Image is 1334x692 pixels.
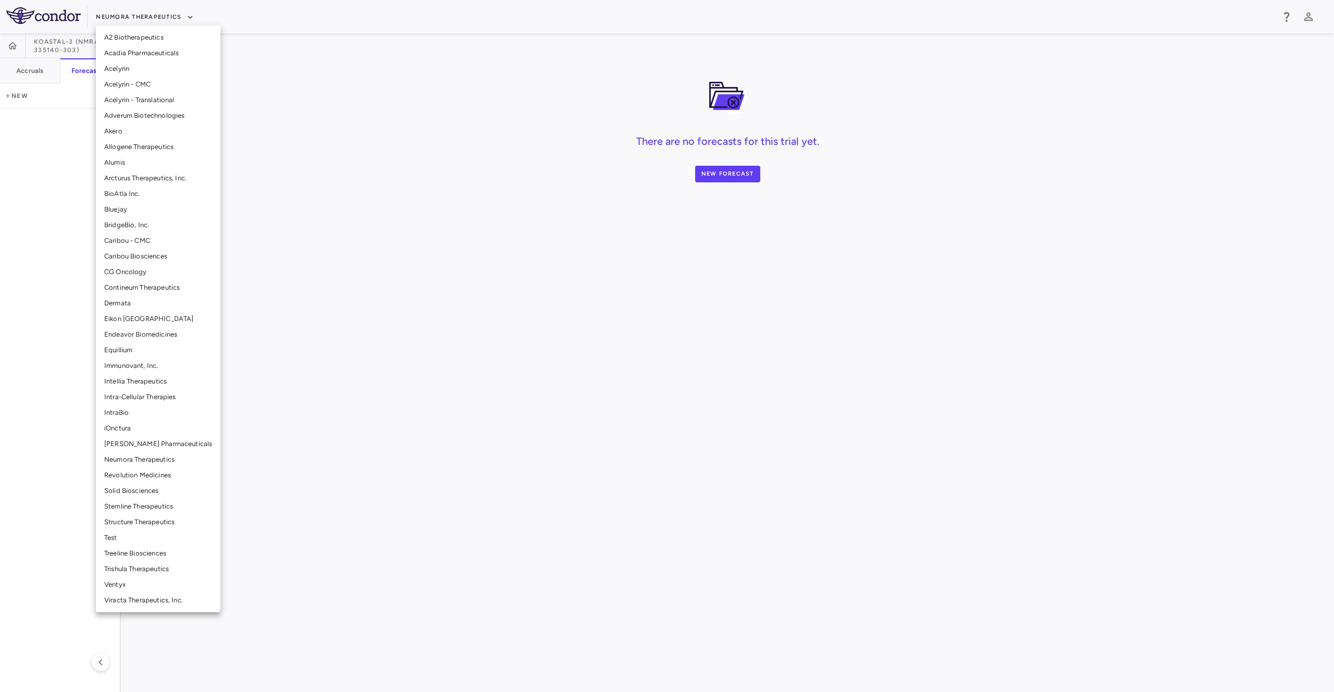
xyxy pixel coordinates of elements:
li: IntraBio [96,405,220,421]
li: Arcturus Therapeutics, Inc. [96,170,220,186]
li: Akero [96,123,220,139]
li: [PERSON_NAME] Pharmaceuticals [96,436,220,452]
li: Acelyrin [96,61,220,77]
li: A2 Biotherapeutics [96,30,220,45]
li: Contineum Therapeutics [96,280,220,295]
li: Intellia Therapeutics [96,374,220,389]
li: Test [96,530,220,546]
li: Immunovant, Inc. [96,358,220,374]
li: Revolution Medicines [96,467,220,483]
li: Solid Biosciences [96,483,220,499]
li: Viracta Therapeutics, Inc. [96,592,220,608]
li: Bluejay [96,202,220,217]
li: Trishula Therapeutics [96,561,220,577]
li: Caribou - CMC [96,233,220,249]
li: Acadia Pharmaceuticals [96,45,220,61]
li: Intra-Cellular Therapies [96,389,220,405]
li: BioAtla Inc. [96,186,220,202]
ul: Menu [96,26,220,612]
li: CG Oncology [96,264,220,280]
li: Eikon [GEOGRAPHIC_DATA] [96,311,220,327]
li: Stemline Therapeutics [96,499,220,514]
li: Treeline Biosciences [96,546,220,561]
li: Allogene Therapeutics [96,139,220,155]
li: Neumora Therapeutics [96,452,220,467]
li: Alumis [96,155,220,170]
li: Acelyrin - Translational [96,92,220,108]
li: Caribou Biosciences [96,249,220,264]
li: Adverum Biotechnologies [96,108,220,123]
li: Equillium [96,342,220,358]
li: BridgeBio, Inc. [96,217,220,233]
li: Ventyx [96,577,220,592]
li: iOnctura [96,421,220,436]
li: Acelyrin - CMC [96,77,220,92]
li: Dermata [96,295,220,311]
li: Structure Therapeutics [96,514,220,530]
li: Endeavor Biomedicines [96,327,220,342]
